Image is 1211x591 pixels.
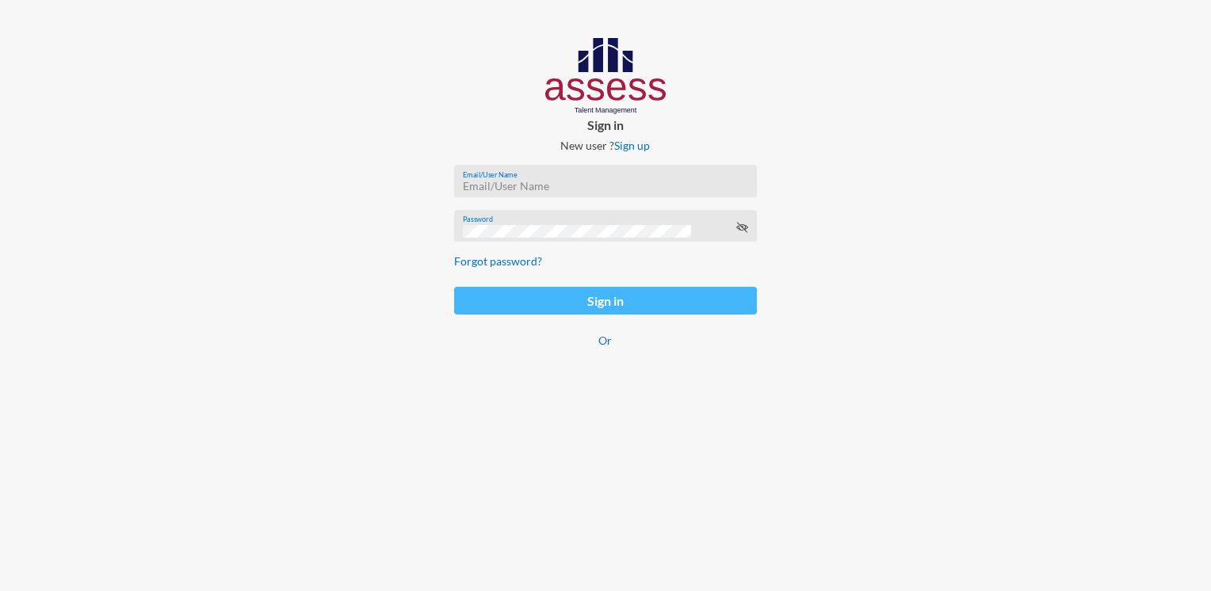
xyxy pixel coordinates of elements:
[545,38,667,114] img: AssessLogoo.svg
[454,334,756,347] p: Or
[454,254,542,268] a: Forgot password?
[441,139,769,152] p: New user ?
[454,287,756,315] button: Sign in
[441,117,769,132] p: Sign in
[463,180,748,193] input: Email/User Name
[614,139,650,152] a: Sign up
